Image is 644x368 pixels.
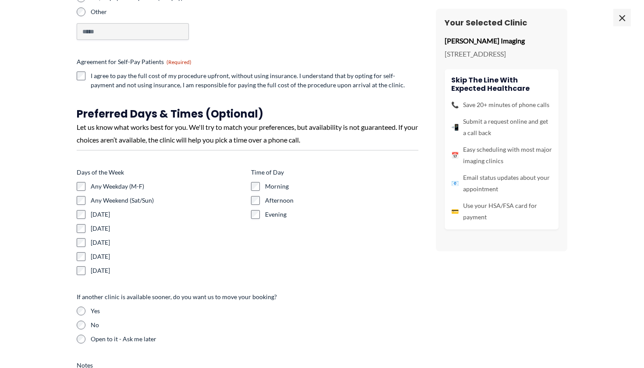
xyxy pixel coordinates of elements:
[91,321,418,329] label: No
[91,252,244,261] label: [DATE]
[77,121,418,146] div: Let us know what works best for you. We'll try to match your preferences, but availability is not...
[77,168,124,177] legend: Days of the Week
[91,266,244,275] label: [DATE]
[451,99,459,111] span: 📞
[451,178,459,189] span: 📧
[91,307,418,315] label: Yes
[613,9,631,26] span: ×
[77,107,418,121] h3: Preferred Days & Times (Optional)
[77,57,191,66] legend: Agreement for Self-Pay Patients
[451,172,552,195] li: Email status updates about your appointment
[451,150,459,161] span: 📅
[265,182,418,191] label: Morning
[445,47,559,61] p: [STREET_ADDRESS]
[91,224,244,233] label: [DATE]
[451,200,552,223] li: Use your HSA/FSA card for payment
[265,210,418,219] label: Evening
[77,293,277,301] legend: If another clinic is available sooner, do you want us to move your booking?
[91,238,244,247] label: [DATE]
[451,144,552,167] li: Easy scheduling with most major imaging clinics
[451,206,459,217] span: 💳
[166,59,191,65] span: (Required)
[451,99,552,111] li: Save 20+ minutes of phone calls
[91,182,244,191] label: Any Weekday (M-F)
[251,168,284,177] legend: Time of Day
[77,23,189,40] input: Other Choice, please specify
[451,121,459,133] span: 📲
[91,335,418,343] label: Open to it - Ask me later
[91,71,418,89] label: I agree to pay the full cost of my procedure upfront, without using insurance. I understand that ...
[91,210,244,219] label: [DATE]
[445,18,559,28] h3: Your Selected Clinic
[451,116,552,139] li: Submit a request online and get a call back
[91,196,244,205] label: Any Weekend (Sat/Sun)
[445,34,559,47] p: [PERSON_NAME] Imaging
[265,196,418,205] label: Afternoon
[91,7,244,16] label: Other
[451,76,552,93] h4: Skip the line with Expected Healthcare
